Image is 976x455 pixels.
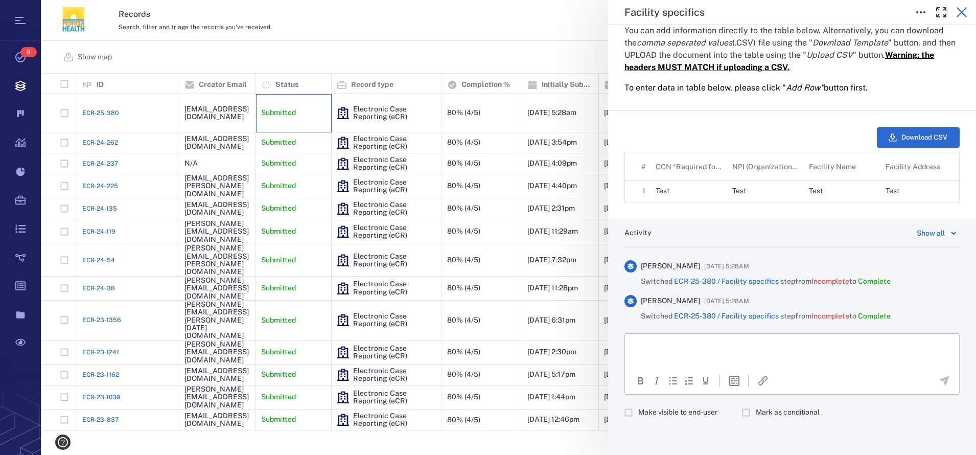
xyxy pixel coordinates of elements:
[641,296,700,306] span: [PERSON_NAME]
[812,38,888,48] em: Download Template
[732,152,799,181] div: NPI (Organization/ Group preferred)
[624,403,726,422] div: Citizen will see comment
[804,152,880,181] div: Facility Name
[667,375,679,387] div: Bullet list
[858,277,891,285] span: Complete
[674,312,779,320] a: ECR-25-380 / Facility specifics
[877,127,960,148] button: Download CSV
[683,375,695,387] div: Numbered list
[704,295,749,307] span: [DATE] 5:28AM
[742,403,828,422] div: Comment will be marked as non-final decision
[811,312,849,320] span: Incomplete
[641,277,891,287] span: Switched step from to
[858,312,891,320] span: Complete
[641,311,891,322] span: Switched step from to
[756,407,820,418] span: Mark as conditional
[880,152,957,181] div: Facility Address
[811,277,849,285] span: Incomplete
[634,375,646,387] button: Bold
[951,2,972,22] button: Close
[624,25,960,74] p: You can add information directly to the table below. Alternatively, you can download the (.CSV) f...
[23,7,44,16] span: Help
[650,375,663,387] button: Italic
[625,181,650,202] div: 1
[700,375,712,387] button: Underline
[624,83,868,93] span: To enter data in table below, please click " button first.
[728,375,740,387] button: Insert template
[809,181,875,201] div: Test
[624,6,705,19] h5: Facility specifics
[641,261,700,271] span: [PERSON_NAME]
[704,260,749,272] span: [DATE] 5:28AM
[727,152,804,181] div: NPI (Organization/ Group preferred)
[637,38,732,48] em: comma seperated values
[20,47,37,57] span: 9
[809,152,856,181] div: Facility Name
[650,152,727,181] div: CCN *Required for hospitals
[757,375,769,387] button: Insert/edit link
[786,83,824,93] em: Add Row"
[931,2,951,22] button: Toggle Fullscreen
[641,152,645,181] div: #
[624,228,652,238] h6: Activity
[674,277,779,285] a: ECR-25-380 / Facility specifics
[625,152,650,181] div: #
[638,407,717,418] span: Make visible to end-user
[886,152,940,181] div: Facility Address
[886,181,952,201] div: Test
[917,227,945,239] div: Show all
[806,50,853,60] em: Upload CSV
[656,181,722,201] div: Test
[625,334,959,367] iframe: Rich Text Area
[732,181,799,201] div: Test
[656,152,722,181] div: CCN *Required for hospitals
[938,375,950,387] button: Send the comment
[911,2,931,22] button: Toggle to Edit Boxes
